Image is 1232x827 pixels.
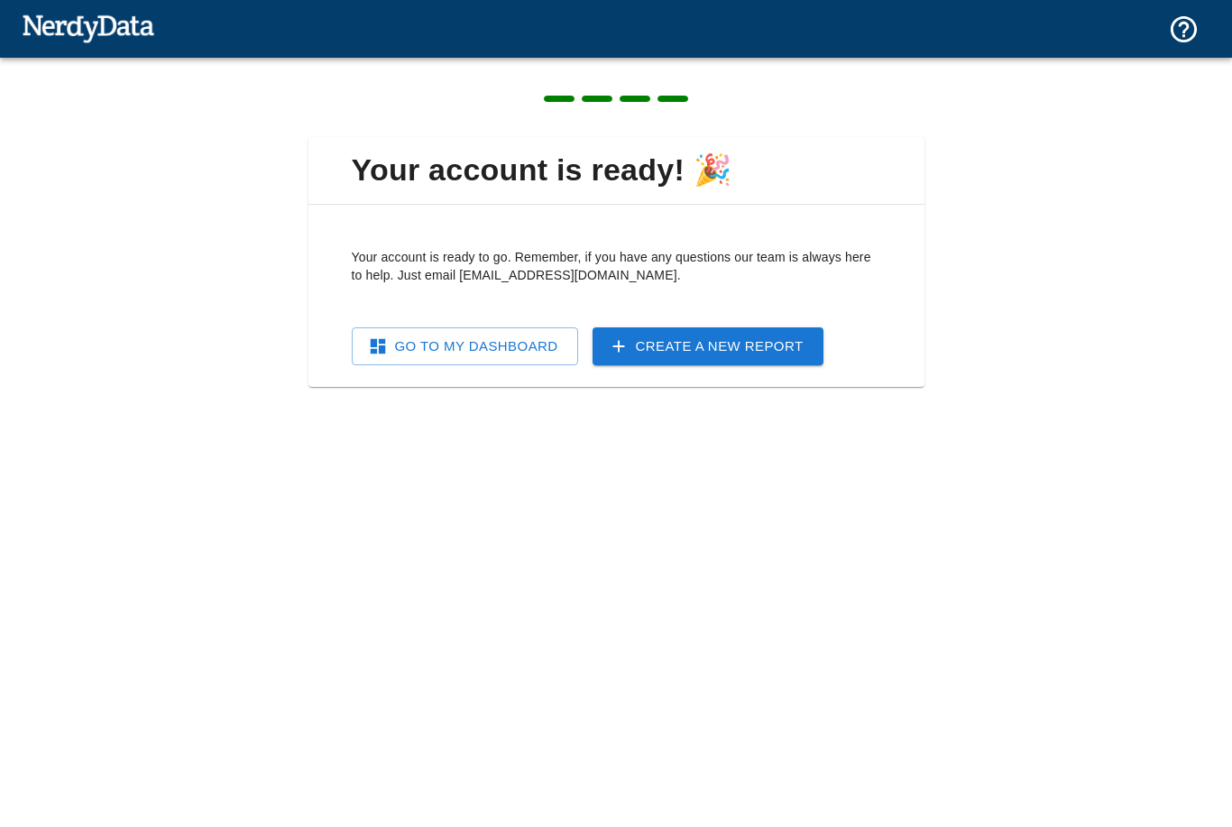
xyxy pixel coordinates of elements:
a: Go To My Dashboard [352,327,578,365]
p: Your account is ready to go. Remember, if you have any questions our team is always here to help.... [352,248,881,284]
a: Create a New Report [593,327,823,365]
img: NerdyData.com [22,10,154,46]
span: Your account is ready! 🎉 [323,152,910,189]
button: Support and Documentation [1157,3,1210,56]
